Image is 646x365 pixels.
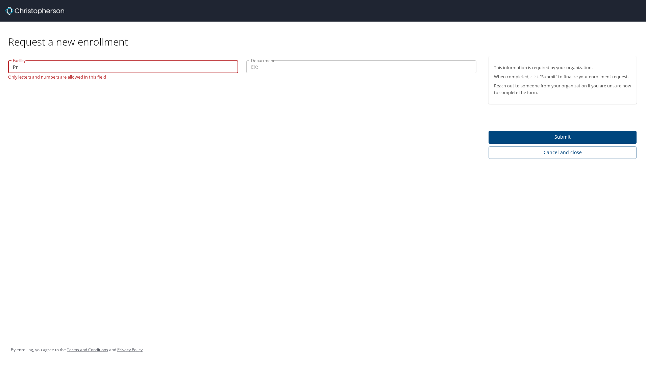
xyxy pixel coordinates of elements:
[5,7,64,15] img: cbt logo
[67,347,108,353] a: Terms and Conditions
[8,22,642,48] div: Request a new enrollment
[494,83,631,95] p: Reach out to someone from your organization if you are unsure how to complete the form.
[494,74,631,80] p: When completed, click “Submit” to finalize your enrollment request.
[494,148,631,157] span: Cancel and close
[117,347,143,353] a: Privacy Policy
[489,146,637,159] button: Cancel and close
[494,133,631,141] span: Submit
[489,131,637,144] button: Submit
[8,73,238,79] p: Only letters and numbers are allowed in this field
[11,341,144,358] div: By enrolling, you agree to the and .
[8,60,238,73] input: EX:
[246,60,476,73] input: EX:
[494,64,631,71] p: This information is required by your organization.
